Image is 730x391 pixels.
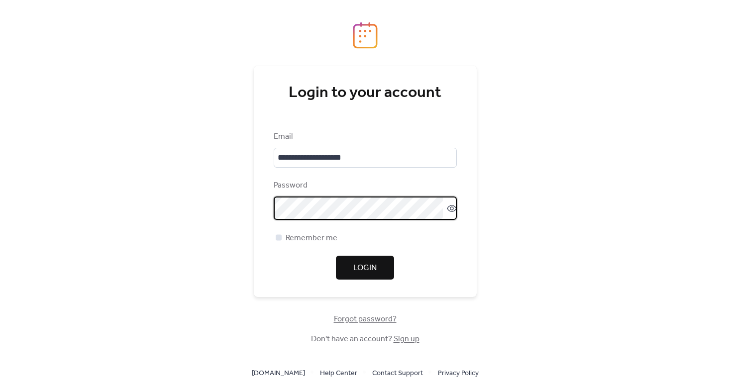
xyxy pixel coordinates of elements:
[286,232,337,244] span: Remember me
[320,367,357,379] a: Help Center
[274,180,455,192] div: Password
[274,83,457,103] div: Login to your account
[311,333,419,345] span: Don't have an account?
[438,367,479,379] a: Privacy Policy
[394,331,419,347] a: Sign up
[372,367,423,379] a: Contact Support
[353,262,377,274] span: Login
[336,256,394,280] button: Login
[334,316,397,322] a: Forgot password?
[353,22,378,49] img: logo
[334,313,397,325] span: Forgot password?
[274,131,455,143] div: Email
[252,367,305,379] a: [DOMAIN_NAME]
